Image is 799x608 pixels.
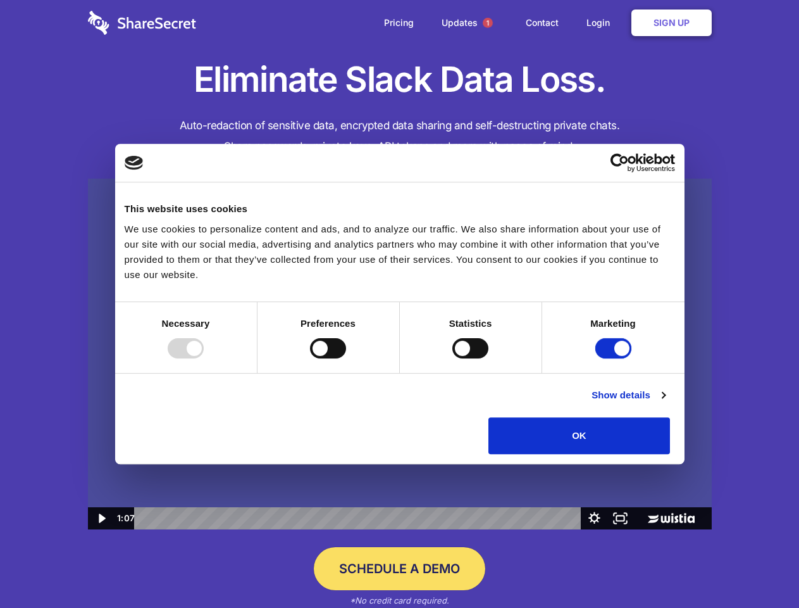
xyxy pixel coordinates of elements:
[300,318,356,329] strong: Preferences
[590,318,636,329] strong: Marketing
[631,9,712,36] a: Sign Up
[162,318,210,329] strong: Necessary
[125,201,675,217] div: This website uses cookies
[88,57,712,103] h1: Eliminate Slack Data Loss.
[88,11,196,35] img: logo-wordmark-white-trans-d4663122ce5f474addd5e946df7df03e33cb6a1c49d2221995e7729f52c070b2.svg
[607,507,633,529] button: Fullscreen
[449,318,492,329] strong: Statistics
[633,507,711,529] a: Wistia Logo -- Learn More
[314,547,485,590] a: Schedule a Demo
[513,3,571,42] a: Contact
[564,153,675,172] a: Usercentrics Cookiebot - opens in a new window
[371,3,426,42] a: Pricing
[88,179,712,530] img: Sharesecret
[488,417,670,454] button: OK
[88,507,114,529] button: Play Video
[125,222,675,282] div: We use cookies to personalize content and ads, and to analyze our traffic. We also share informat...
[736,545,784,593] iframe: Drift Widget Chat Controller
[144,507,575,529] div: Playbar
[581,507,607,529] button: Show settings menu
[350,595,449,605] em: *No credit card required.
[483,18,493,28] span: 1
[125,156,144,170] img: logo
[88,115,712,157] h4: Auto-redaction of sensitive data, encrypted data sharing and self-destructing private chats. Shar...
[592,388,665,403] a: Show details
[574,3,629,42] a: Login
